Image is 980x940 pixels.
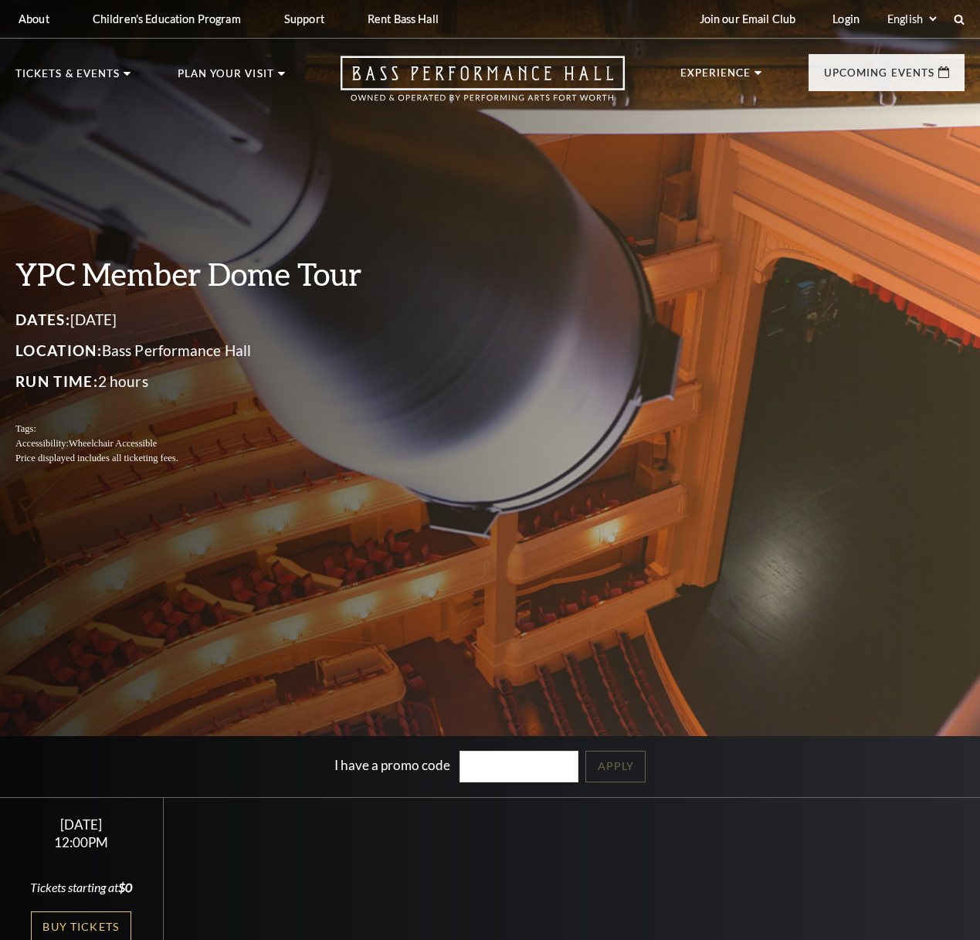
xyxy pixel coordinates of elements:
[15,372,98,390] span: Run Time:
[15,254,440,294] h3: YPC Member Dome Tour
[19,879,144,896] div: Tickets starting at
[69,438,157,449] span: Wheelchair Accessible
[368,12,439,25] p: Rent Bass Hall
[19,836,144,849] div: 12:00PM
[680,68,751,87] p: Experience
[15,341,102,359] span: Location:
[15,451,440,466] p: Price displayed includes all ticketing fees.
[19,816,144,833] div: [DATE]
[884,12,939,26] select: Select:
[15,422,440,436] p: Tags:
[15,307,440,332] p: [DATE]
[824,68,934,87] p: Upcoming Events
[284,12,324,25] p: Support
[93,12,241,25] p: Children's Education Program
[15,338,440,363] p: Bass Performance Hall
[15,436,440,451] p: Accessibility:
[15,311,70,328] span: Dates:
[15,369,440,394] p: 2 hours
[19,12,49,25] p: About
[118,880,132,894] span: $0
[334,757,450,773] label: I have a promo code
[178,69,274,87] p: Plan Your Visit
[15,69,120,87] p: Tickets & Events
